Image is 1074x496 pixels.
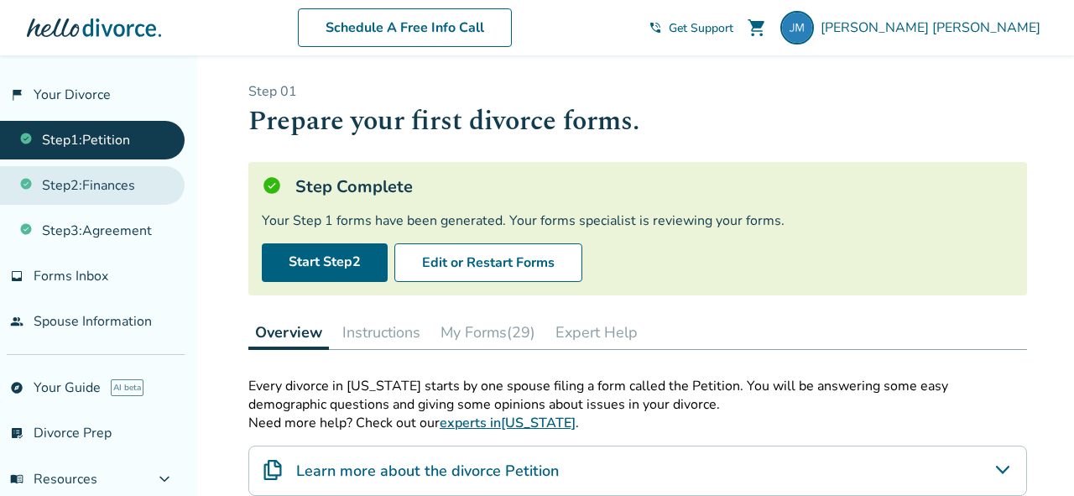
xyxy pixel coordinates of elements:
img: jenna4reading@sbcglobal.net [780,11,814,44]
span: [PERSON_NAME] [PERSON_NAME] [821,18,1047,37]
img: Learn more about the divorce Petition [263,460,283,480]
span: Get Support [669,20,733,36]
span: list_alt_check [10,426,23,440]
a: phone_in_talkGet Support [649,20,733,36]
button: Instructions [336,316,427,349]
p: Every divorce in [US_STATE] starts by one spouse filing a form called the Petition. You will be a... [248,377,1027,414]
span: AI beta [111,379,143,396]
button: My Forms(29) [434,316,542,349]
span: menu_book [10,473,23,486]
span: shopping_cart [747,18,767,38]
span: explore [10,381,23,394]
h1: Prepare your first divorce forms. [248,101,1027,142]
p: Need more help? Check out our . [248,414,1027,432]
span: Forms Inbox [34,267,108,285]
button: Overview [248,316,329,350]
a: Start Step2 [262,243,388,282]
button: Expert Help [549,316,644,349]
p: Step 0 1 [248,82,1027,101]
iframe: Chat Widget [990,415,1074,496]
a: Schedule A Free Info Call [298,8,512,47]
a: experts in[US_STATE] [440,414,576,432]
span: flag_2 [10,88,23,102]
button: Edit or Restart Forms [394,243,582,282]
div: Your Step 1 forms have been generated. Your forms specialist is reviewing your forms. [262,211,1014,230]
h5: Step Complete [295,175,413,198]
h4: Learn more about the divorce Petition [296,460,559,482]
span: inbox [10,269,23,283]
span: Resources [10,470,97,488]
span: phone_in_talk [649,21,662,34]
span: expand_more [154,469,175,489]
div: Learn more about the divorce Petition [248,446,1027,496]
span: people [10,315,23,328]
